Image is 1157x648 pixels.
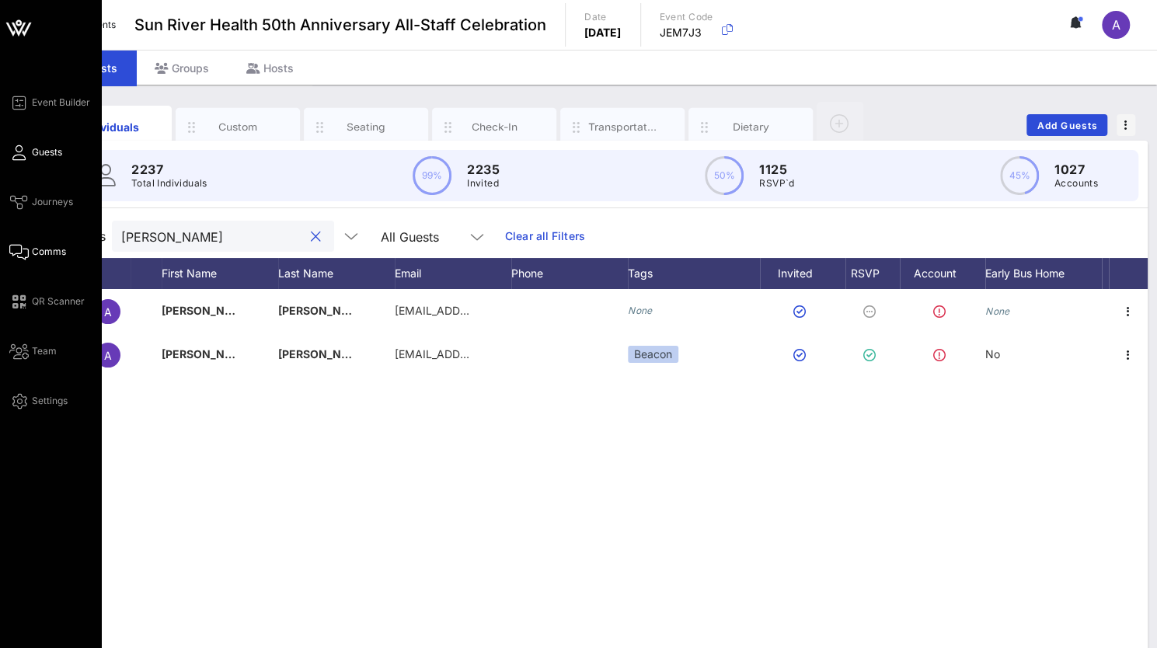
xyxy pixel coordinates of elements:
[9,292,85,311] a: QR Scanner
[32,245,66,259] span: Comms
[32,195,73,209] span: Journeys
[131,176,207,191] p: Total Individuals
[162,347,253,361] span: [PERSON_NAME]
[760,258,845,289] div: Invited
[467,160,500,179] p: 2235
[759,176,794,191] p: RSVP`d
[1037,120,1098,131] span: Add Guests
[9,392,68,410] a: Settings
[716,120,786,134] div: Dietary
[204,120,273,134] div: Custom
[162,304,253,317] span: [PERSON_NAME]
[134,13,546,37] span: Sun River Health 50th Anniversary All-Staff Celebration
[32,344,57,358] span: Team
[584,25,622,40] p: [DATE]
[104,349,112,362] span: A
[32,96,90,110] span: Event Builder
[395,347,582,361] span: [EMAIL_ADDRESS][DOMAIN_NAME]
[759,160,794,179] p: 1125
[9,93,90,112] a: Event Builder
[511,258,628,289] div: Phone
[332,120,401,134] div: Seating
[985,305,1010,317] i: None
[104,305,112,319] span: A
[1054,160,1098,179] p: 1027
[278,347,370,361] span: [PERSON_NAME]
[1054,176,1098,191] p: Accounts
[371,221,496,252] div: All Guests
[395,258,511,289] div: Email
[278,258,395,289] div: Last Name
[9,143,62,162] a: Guests
[505,228,585,245] a: Clear all Filters
[660,9,713,25] p: Event Code
[131,160,207,179] p: 2237
[278,304,370,317] span: [PERSON_NAME]
[9,193,73,211] a: Journeys
[588,120,657,134] div: Transportation
[32,145,62,159] span: Guests
[9,242,66,261] a: Comms
[628,258,760,289] div: Tags
[381,230,439,244] div: All Guests
[628,305,653,316] i: None
[1112,17,1120,33] span: A
[311,229,321,245] button: clear icon
[985,258,1102,289] div: Early Bus Home
[32,294,85,308] span: QR Scanner
[395,304,582,317] span: [EMAIL_ADDRESS][DOMAIN_NAME]
[1102,11,1130,39] div: A
[32,394,68,408] span: Settings
[460,120,529,134] div: Check-In
[467,176,500,191] p: Invited
[985,347,1000,361] span: No
[162,258,278,289] div: First Name
[75,119,145,135] div: Individuals
[584,9,622,25] p: Date
[900,258,985,289] div: Account
[228,51,312,85] div: Hosts
[9,342,57,361] a: Team
[1026,114,1107,136] button: Add Guests
[660,25,713,40] p: JEM7J3
[136,51,228,85] div: Groups
[845,258,900,289] div: RSVP
[628,346,678,363] div: Beacon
